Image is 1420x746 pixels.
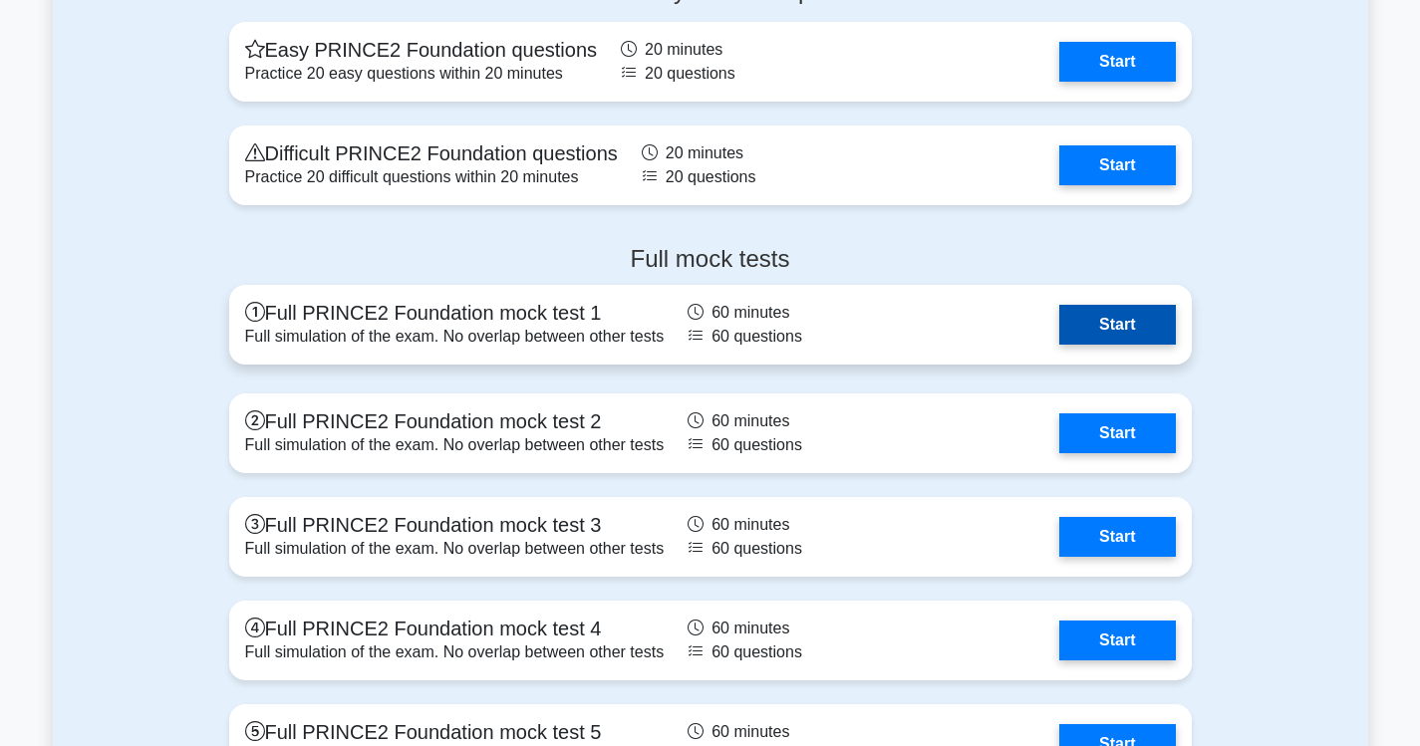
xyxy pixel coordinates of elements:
a: Start [1059,42,1175,82]
a: Start [1059,305,1175,345]
h4: Full mock tests [229,245,1192,274]
a: Start [1059,413,1175,453]
a: Start [1059,145,1175,185]
a: Start [1059,621,1175,660]
a: Start [1059,517,1175,557]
